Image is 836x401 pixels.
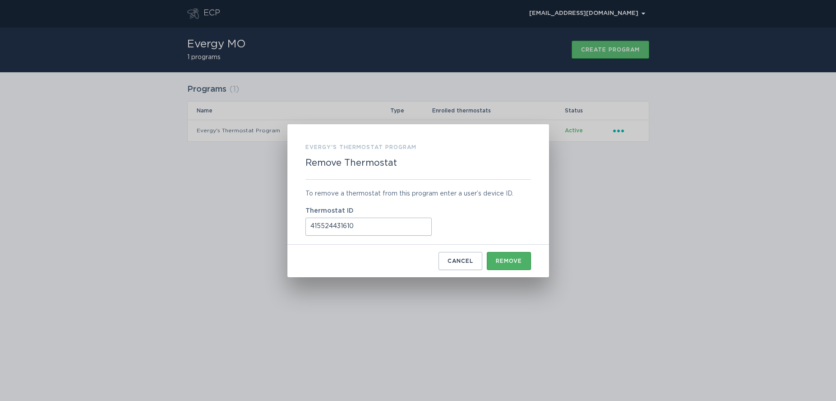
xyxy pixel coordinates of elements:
h3: Evergy's Thermostat Program [305,142,416,152]
div: Remove [496,258,522,264]
label: Thermostat ID [305,208,531,214]
button: Remove [487,252,531,270]
div: To remove a thermostat from this program enter a user’s device ID. [305,189,531,199]
div: Cancel [448,258,473,264]
button: Cancel [439,252,482,270]
input: Thermostat ID [305,218,432,236]
div: Remove Thermostat [287,124,549,277]
h2: Remove Thermostat [305,158,397,168]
